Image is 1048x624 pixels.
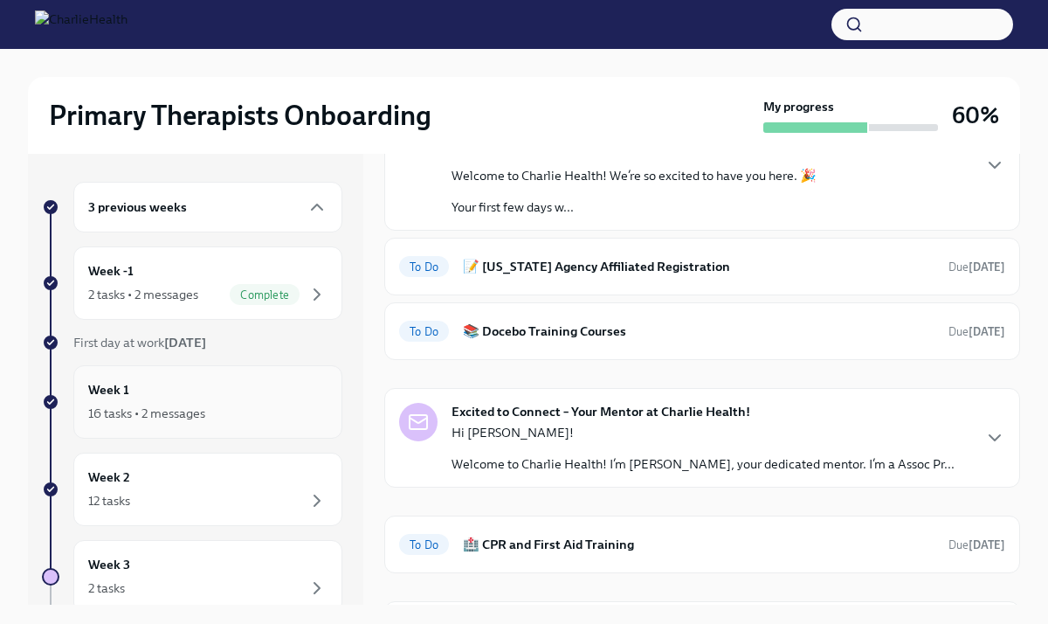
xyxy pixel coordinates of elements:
span: Due [948,260,1005,274]
h3: 60% [952,100,999,131]
div: 12 tasks [88,492,130,510]
a: To Do🏥 CPR and First Aid TrainingDue[DATE] [399,530,1005,558]
p: Your first few days w... [452,198,817,216]
strong: My progress [763,98,834,115]
div: 2 tasks • 2 messages [88,286,198,303]
h6: 3 previous weeks [88,198,187,217]
h6: Week 2 [88,468,130,487]
p: Hi [PERSON_NAME]! [452,424,955,441]
div: 16 tasks • 2 messages [88,405,205,422]
span: Due [948,538,1005,551]
h6: 📝 [US_STATE] Agency Affiliated Registration [463,257,934,276]
strong: [DATE] [969,538,1005,551]
a: Week 32 tasks [42,540,342,614]
div: 3 previous weeks [73,182,342,232]
span: Complete [230,288,300,302]
strong: [DATE] [969,260,1005,274]
h2: Primary Therapists Onboarding [49,98,431,133]
h6: 🏥 CPR and First Aid Training [463,535,934,554]
strong: Excited to Connect – Your Mentor at Charlie Health! [452,403,750,420]
span: To Do [399,260,449,274]
a: To Do📝 [US_STATE] Agency Affiliated RegistrationDue[DATE] [399,253,1005,281]
span: To Do [399,538,449,551]
a: To Do📚 Docebo Training CoursesDue[DATE] [399,317,1005,345]
a: First day at work[DATE] [42,334,342,351]
h6: 📚 Docebo Training Courses [463,322,934,341]
h6: Week 3 [88,555,130,574]
a: Week 116 tasks • 2 messages [42,365,342,439]
div: 2 tasks [88,579,125,597]
span: First day at work [73,335,206,350]
img: CharlieHealth [35,10,128,38]
strong: [DATE] [164,335,206,350]
p: Welcome to Charlie Health! I’m [PERSON_NAME], your dedicated mentor. I’m a Assoc Pr... [452,455,955,473]
strong: [DATE] [969,325,1005,338]
a: Week -12 tasks • 2 messagesComplete [42,246,342,320]
h6: Week -1 [88,261,134,281]
span: August 19th, 2025 10:00 [948,323,1005,340]
a: Week 212 tasks [42,453,342,526]
span: To Do [399,325,449,338]
h6: Week 1 [88,380,129,399]
span: August 11th, 2025 10:00 [948,259,1005,275]
p: Welcome to Charlie Health! We’re so excited to have you here. 🎉 [452,167,817,184]
span: August 16th, 2025 10:00 [948,537,1005,553]
span: Due [948,325,1005,338]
